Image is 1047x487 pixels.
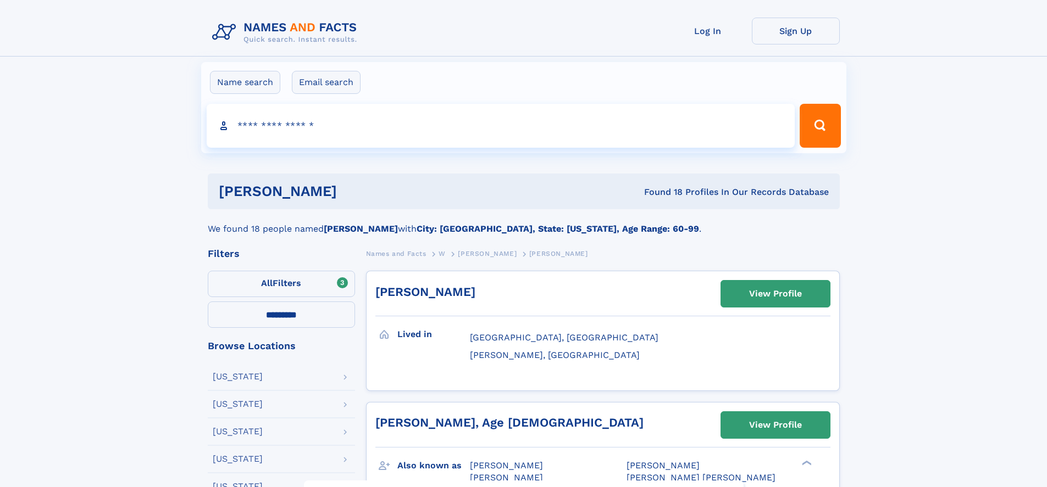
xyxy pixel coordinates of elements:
[208,18,366,47] img: Logo Names and Facts
[213,400,263,408] div: [US_STATE]
[470,350,640,360] span: [PERSON_NAME], [GEOGRAPHIC_DATA]
[397,456,470,475] h3: Also known as
[207,104,795,148] input: search input
[324,223,398,234] b: [PERSON_NAME]
[800,104,840,148] button: Search Button
[490,186,829,198] div: Found 18 Profiles In Our Records Database
[261,278,273,288] span: All
[470,472,543,483] span: [PERSON_NAME]
[439,247,446,260] a: W
[213,427,263,436] div: [US_STATE]
[219,184,491,198] h1: [PERSON_NAME]
[799,459,812,466] div: ❯
[366,247,426,260] a: Names and Facts
[470,460,543,471] span: [PERSON_NAME]
[439,250,446,258] span: W
[627,472,775,483] span: [PERSON_NAME] [PERSON_NAME]
[213,372,263,381] div: [US_STATE]
[375,416,644,429] a: [PERSON_NAME], Age [DEMOGRAPHIC_DATA]
[208,249,355,259] div: Filters
[375,285,475,299] a: [PERSON_NAME]
[397,325,470,344] h3: Lived in
[292,71,361,94] label: Email search
[208,209,840,236] div: We found 18 people named with .
[213,455,263,463] div: [US_STATE]
[664,18,752,44] a: Log In
[458,250,517,258] span: [PERSON_NAME]
[749,281,802,306] div: View Profile
[210,71,280,94] label: Name search
[721,281,830,307] a: View Profile
[470,332,658,343] span: [GEOGRAPHIC_DATA], [GEOGRAPHIC_DATA]
[458,247,517,260] a: [PERSON_NAME]
[627,460,700,471] span: [PERSON_NAME]
[208,341,355,351] div: Browse Locations
[208,271,355,297] label: Filters
[529,250,588,258] span: [PERSON_NAME]
[752,18,840,44] a: Sign Up
[721,412,830,438] a: View Profile
[749,412,802,438] div: View Profile
[417,223,699,234] b: City: [GEOGRAPHIC_DATA], State: [US_STATE], Age Range: 60-99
